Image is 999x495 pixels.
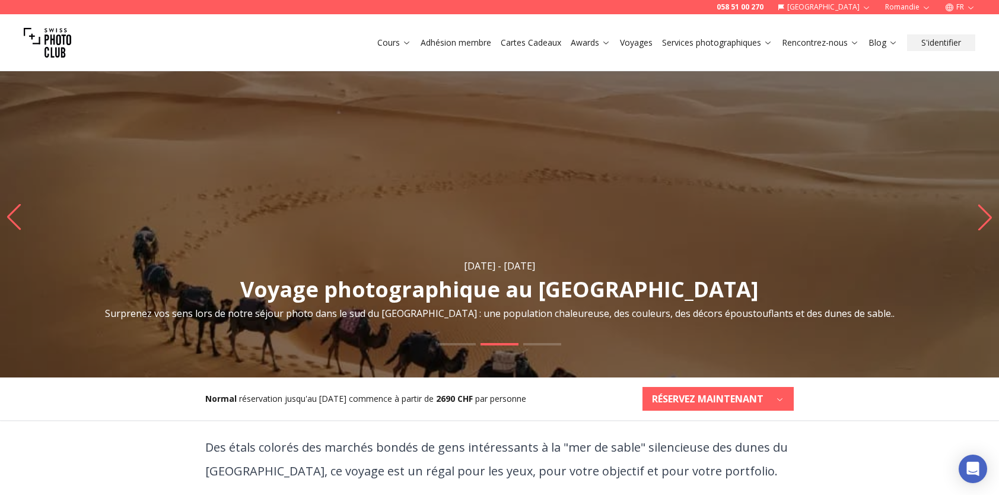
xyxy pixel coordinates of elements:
[615,34,657,51] button: Voyages
[373,34,416,51] button: Cours
[868,37,898,49] a: Blog
[24,19,71,66] img: Swiss photo club
[205,436,794,483] p: Des étals colorés des marchés bondés de gens intéressants à la "mer de sable" silencieuse des dun...
[436,393,473,404] b: 2690 CHF
[657,34,777,51] button: Services photographiques
[620,37,653,49] a: Voyages
[907,34,975,51] button: S'identifier
[642,387,794,411] button: RÉSERVEZ MAINTENANT
[496,34,566,51] button: Cartes Cadeaux
[864,34,902,51] button: Blog
[464,259,535,273] div: [DATE] - [DATE]
[571,37,610,49] a: Awards
[421,37,491,49] a: Adhésion membre
[240,278,759,302] h1: Voyage photographique au [GEOGRAPHIC_DATA]
[782,37,859,49] a: Rencontrez-nous
[416,34,496,51] button: Adhésion membre
[501,37,561,49] a: Cartes Cadeaux
[239,393,434,404] span: réservation jusqu'au [DATE] commence à partir de
[652,392,763,406] b: RÉSERVEZ MAINTENANT
[662,37,772,49] a: Services photographiques
[475,393,526,404] span: par personne
[777,34,864,51] button: Rencontrez-nous
[717,2,763,12] a: 058 51 00 270
[377,37,411,49] a: Cours
[959,455,987,483] div: Open Intercom Messenger
[205,393,237,404] b: Normal
[566,34,615,51] button: Awards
